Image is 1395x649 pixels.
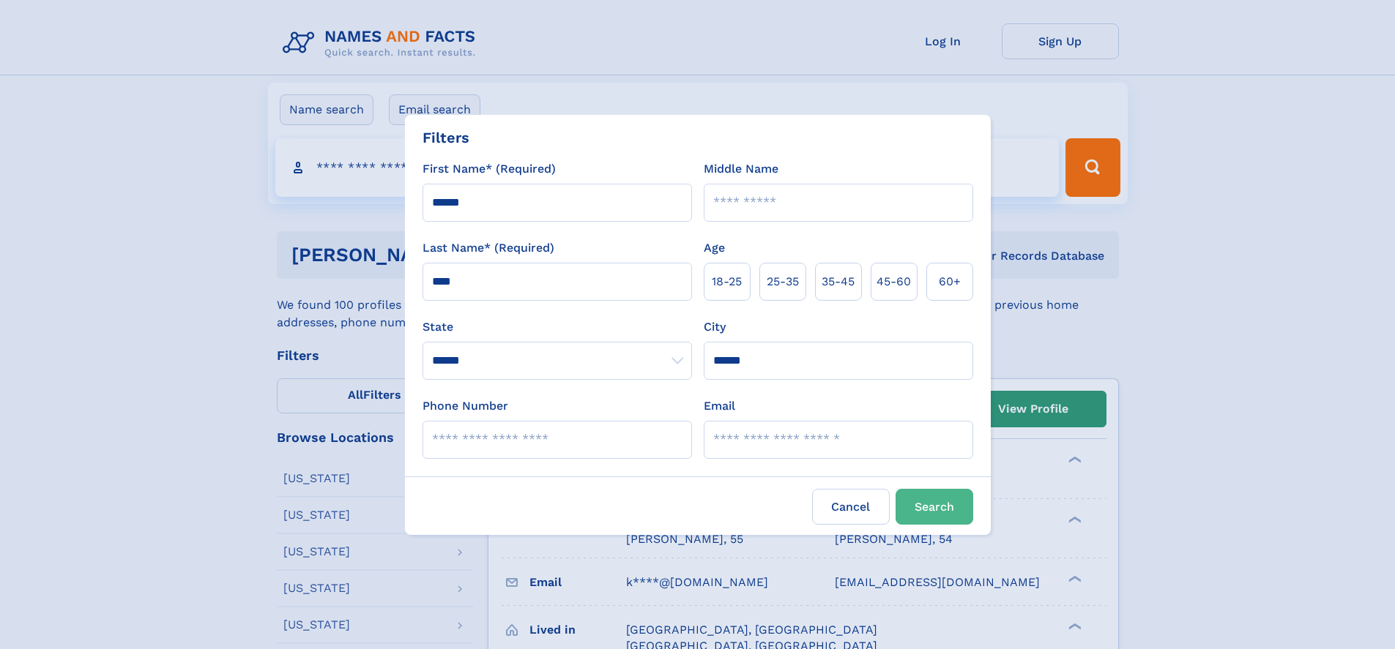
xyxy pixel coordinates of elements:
[423,397,508,415] label: Phone Number
[939,273,961,290] span: 60+
[423,318,692,336] label: State
[767,273,799,290] span: 25‑35
[423,239,554,257] label: Last Name* (Required)
[877,273,911,290] span: 45‑60
[704,318,726,336] label: City
[423,127,469,149] div: Filters
[704,160,778,178] label: Middle Name
[423,160,556,178] label: First Name* (Required)
[704,397,735,415] label: Email
[704,239,725,257] label: Age
[812,489,890,525] label: Cancel
[712,273,742,290] span: 18‑25
[896,489,973,525] button: Search
[822,273,855,290] span: 35‑45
